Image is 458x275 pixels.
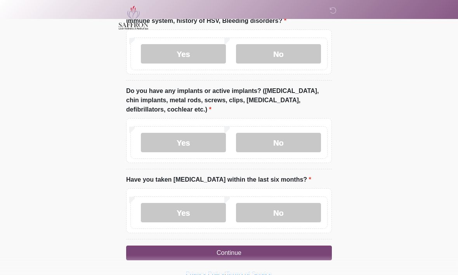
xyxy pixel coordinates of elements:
[236,203,321,223] label: No
[141,203,226,223] label: Yes
[141,45,226,64] label: Yes
[126,175,311,185] label: Have you taken [MEDICAL_DATA] within the last six months?
[141,133,226,153] label: Yes
[126,87,332,115] label: Do you have any implants or active implants? ([MEDICAL_DATA], chin implants, metal rods, screws, ...
[126,246,332,261] button: Continue
[118,6,149,30] img: Saffron Laser Aesthetics and Medical Spa Logo
[236,133,321,153] label: No
[236,45,321,64] label: No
